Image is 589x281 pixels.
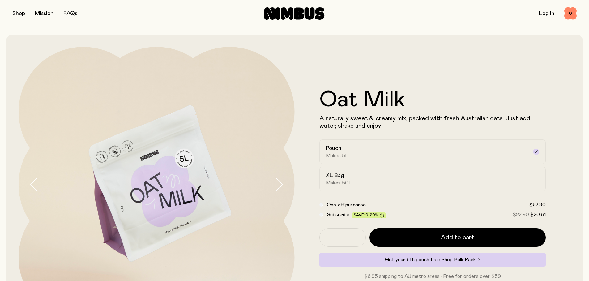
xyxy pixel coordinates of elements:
[441,257,476,262] span: Shop Bulk Pack
[564,7,577,20] button: 0
[327,212,349,217] span: Subscribe
[326,172,344,179] h2: XL Bag
[63,11,77,16] a: FAQs
[319,115,546,130] p: A naturally sweet & creamy mix, packed with fresh Australian oats. Just add water, shake and enjoy!
[326,180,352,186] span: Makes 50L
[327,202,366,207] span: One-off purchase
[364,213,378,217] span: 10-20%
[513,212,529,217] span: $22.90
[369,228,546,247] button: Add to cart
[441,257,480,262] a: Shop Bulk Pack→
[354,213,384,218] span: Save
[319,89,546,111] h1: Oat Milk
[539,11,554,16] a: Log In
[319,253,546,267] div: Get your 6th pouch free.
[441,233,474,242] span: Add to cart
[530,212,546,217] span: $20.61
[319,273,546,280] p: $6.95 shipping to AU metro areas · Free for orders over $59
[35,11,53,16] a: Mission
[326,153,348,159] span: Makes 5L
[529,202,546,207] span: $22.90
[326,145,341,152] h2: Pouch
